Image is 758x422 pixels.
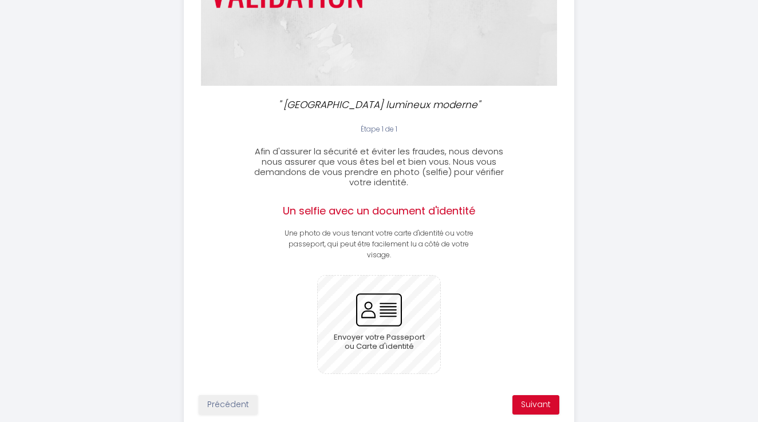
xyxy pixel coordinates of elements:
[282,228,476,261] p: Une photo de vous tenant votre carte d'identité ou votre passeport, qui peut être facilement lu a...
[256,97,502,113] p: " [GEOGRAPHIC_DATA] lumineux moderne"
[254,145,504,188] span: Afin d'assurer la sécurité et éviter les fraudes, nous devons nous assurer que vous êtes bel et b...
[512,395,559,415] button: Suivant
[199,395,258,415] button: Précédent
[361,124,397,134] span: Étape 1 de 1
[282,205,476,217] h2: Un selfie avec un document d'identité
